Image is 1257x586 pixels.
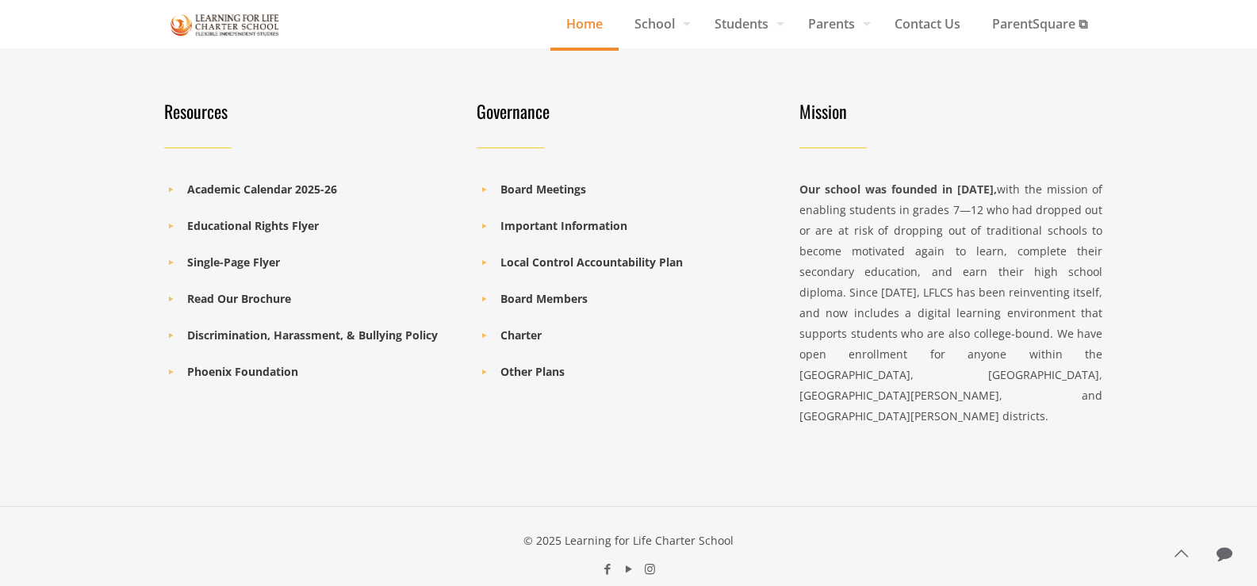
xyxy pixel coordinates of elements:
[799,182,997,197] strong: Our school was founded in [DATE],
[187,255,280,270] a: Single-Page Flyer
[792,12,879,36] span: Parents
[642,561,658,576] a: Instagram icon
[550,12,619,36] span: Home
[500,218,627,233] a: Important Information
[620,561,637,576] a: YouTube icon
[500,255,683,270] a: Local Control Accountability Plan
[599,561,615,576] a: Facebook icon
[155,530,1103,551] div: © 2025 Learning for Life Charter School
[500,182,586,197] a: Board Meetings
[500,327,542,343] a: Charter
[500,364,565,379] a: Other Plans
[164,100,458,122] h4: Resources
[976,12,1103,36] span: ParentSquare ⧉
[699,12,792,36] span: Students
[619,12,699,36] span: School
[187,327,438,343] a: Discrimination, Harassment, & Bullying Policy
[187,291,291,306] a: Read Our Brochure
[477,100,771,122] h4: Governance
[187,218,319,233] a: Educational Rights Flyer
[187,182,337,197] a: Academic Calendar 2025-26
[799,179,1103,427] div: with the mission of enabling students in grades 7—12 who had dropped out or are at risk of droppi...
[879,12,976,36] span: Contact Us
[187,364,298,379] a: Phoenix Foundation
[799,100,1103,122] h4: Mission
[171,11,280,39] img: Home
[500,291,588,306] a: Board Members
[155,559,1103,580] ul: social menu
[1164,537,1198,570] a: Back to top icon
